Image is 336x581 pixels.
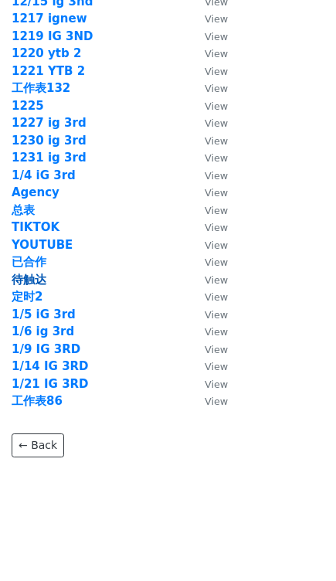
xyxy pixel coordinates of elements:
a: 已合作 [12,255,46,269]
a: 1/6 ig 3rd [12,324,74,338]
small: View [205,83,228,94]
a: 1219 IG 3ND [12,29,93,43]
small: View [205,48,228,59]
a: 1220 ytb 2 [12,46,81,60]
small: View [205,135,228,147]
a: View [189,116,228,130]
a: ← Back [12,433,64,457]
a: View [189,377,228,391]
a: View [189,359,228,373]
a: 1217 ignew [12,12,87,25]
small: View [205,170,228,182]
a: 1/4 iG 3rd [12,168,76,182]
a: 1231 ig 3rd [12,151,87,165]
small: View [205,344,228,355]
small: View [205,257,228,268]
a: View [189,64,228,78]
a: View [189,168,228,182]
a: View [189,29,228,43]
a: View [189,99,228,113]
a: TIKTOK [12,220,59,234]
a: 定时2 [12,290,42,304]
a: 工作表86 [12,394,63,408]
a: View [189,394,228,408]
a: 1225 [12,99,44,113]
small: View [205,326,228,338]
small: View [205,100,228,112]
a: View [189,185,228,199]
a: View [189,203,228,217]
a: View [189,238,228,252]
a: 1227 ig 3rd [12,116,87,130]
small: View [205,222,228,233]
a: View [189,46,228,60]
small: View [205,240,228,251]
small: View [205,361,228,372]
a: View [189,255,228,269]
small: View [205,274,228,286]
small: View [205,379,228,390]
a: 总表 [12,203,35,217]
small: View [205,396,228,407]
a: View [189,342,228,356]
a: 1/9 IG 3RD [12,342,80,356]
small: View [205,13,228,25]
a: View [189,290,228,304]
a: 1/21 IG 3RD [12,377,89,391]
a: View [189,324,228,338]
a: YOUTUBE [12,238,73,252]
a: View [189,12,228,25]
small: View [205,309,228,321]
a: View [189,81,228,95]
small: View [205,291,228,303]
small: View [205,187,228,199]
a: View [189,273,228,287]
a: 1/5 iG 3rd [12,307,76,321]
a: 待触达 [12,273,46,287]
a: 工作表132 [12,81,70,95]
a: Agency [12,185,59,199]
small: View [205,205,228,216]
a: View [189,151,228,165]
small: View [205,117,228,129]
a: 1/14 IG 3RD [12,359,89,373]
small: View [205,66,228,77]
a: View [189,220,228,234]
a: View [189,134,228,148]
a: View [189,307,228,321]
a: 1230 ig 3rd [12,134,87,148]
iframe: Chat Widget [259,507,336,581]
small: View [205,31,228,42]
a: 1221 YTB 2 [12,64,85,78]
small: View [205,152,228,164]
